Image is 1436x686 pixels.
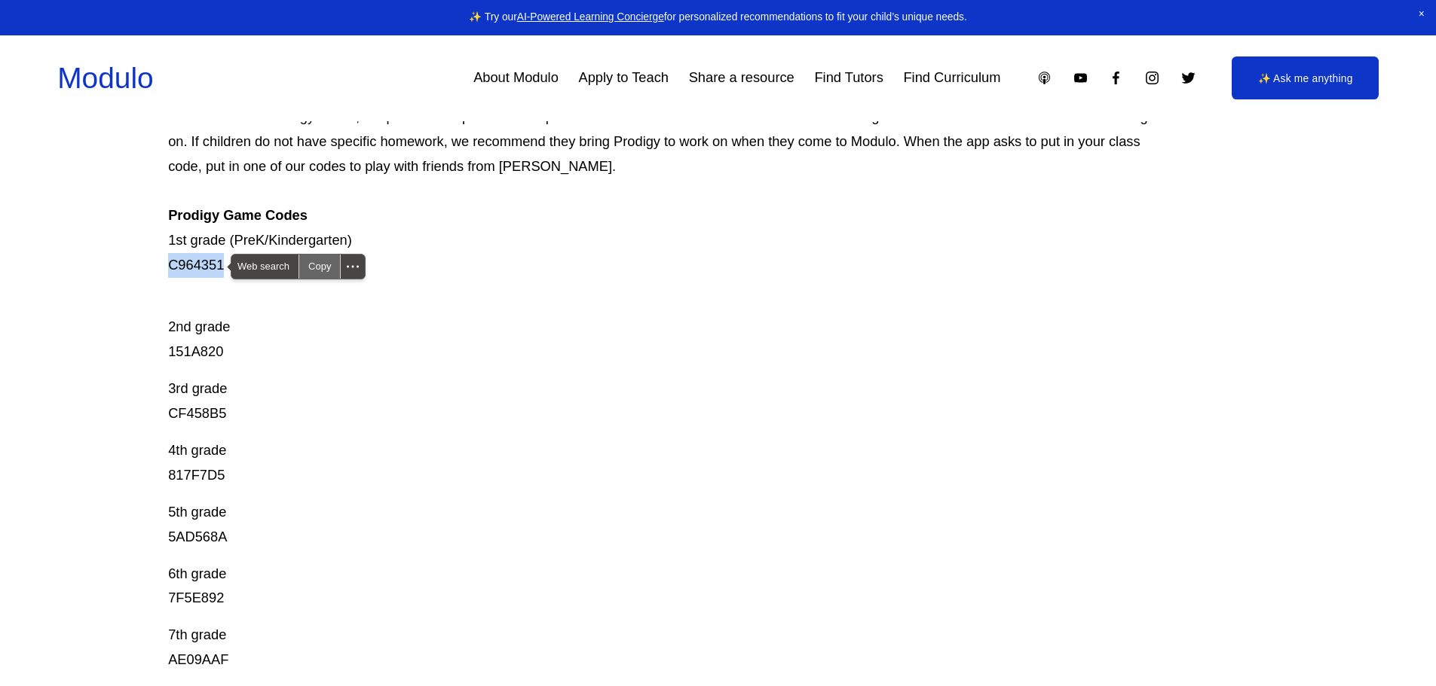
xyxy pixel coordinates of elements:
[168,438,1157,488] p: 4th grade 817F7D5
[299,255,340,279] div: Copy
[1232,56,1379,99] a: ✨ Ask me anything
[903,64,1000,92] a: Find Curriculum
[1073,70,1088,86] a: YouTube
[231,255,299,279] span: Web search
[517,11,664,23] a: AI-Powered Learning Concierge
[689,64,795,92] a: Share a resource
[57,62,153,94] a: Modulo
[168,290,1157,364] p: 2nd grade 151A820
[1108,70,1124,86] a: Facebook
[168,207,308,223] strong: Prodigy Game Codes
[1036,70,1052,86] a: Apple Podcasts
[168,80,1157,278] p: Prodigy is our go-to mastery- based tool to give kids lots of fun, engaging math problems while e...
[168,562,1157,611] p: 6th grade 7F5E892
[579,64,669,92] a: Apply to Teach
[814,64,883,92] a: Find Tutors
[1144,70,1160,86] a: Instagram
[473,64,559,92] a: About Modulo
[1180,70,1196,86] a: Twitter
[168,500,1157,550] p: 5th grade 5AD568A
[168,623,1157,672] p: 7th grade AE09AAF
[168,377,1157,426] p: 3rd grade CF458B5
